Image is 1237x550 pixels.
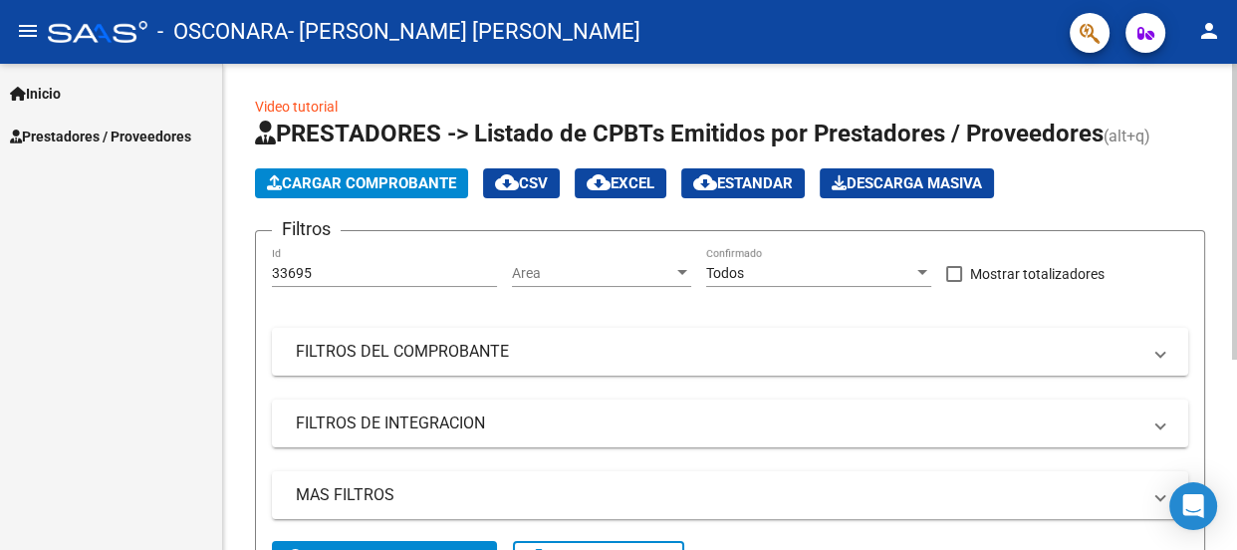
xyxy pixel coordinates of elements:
[1104,127,1150,145] span: (alt+q)
[272,471,1188,519] mat-expansion-panel-header: MAS FILTROS
[832,174,982,192] span: Descarga Masiva
[272,215,341,243] h3: Filtros
[693,174,793,192] span: Estandar
[706,265,744,281] span: Todos
[483,168,560,198] button: CSV
[157,10,288,54] span: - OSCONARA
[255,99,338,115] a: Video tutorial
[10,126,191,147] span: Prestadores / Proveedores
[267,174,456,192] span: Cargar Comprobante
[272,328,1188,376] mat-expansion-panel-header: FILTROS DEL COMPROBANTE
[1169,482,1217,530] div: Open Intercom Messenger
[512,265,673,282] span: Area
[296,341,1140,363] mat-panel-title: FILTROS DEL COMPROBANTE
[587,174,654,192] span: EXCEL
[288,10,640,54] span: - [PERSON_NAME] [PERSON_NAME]
[296,484,1140,506] mat-panel-title: MAS FILTROS
[272,400,1188,447] mat-expansion-panel-header: FILTROS DE INTEGRACION
[820,168,994,198] app-download-masive: Descarga masiva de comprobantes (adjuntos)
[296,412,1140,434] mat-panel-title: FILTROS DE INTEGRACION
[255,168,468,198] button: Cargar Comprobante
[1197,19,1221,43] mat-icon: person
[693,170,717,194] mat-icon: cloud_download
[820,168,994,198] button: Descarga Masiva
[587,170,611,194] mat-icon: cloud_download
[681,168,805,198] button: Estandar
[495,170,519,194] mat-icon: cloud_download
[255,120,1104,147] span: PRESTADORES -> Listado de CPBTs Emitidos por Prestadores / Proveedores
[970,262,1105,286] span: Mostrar totalizadores
[10,83,61,105] span: Inicio
[495,174,548,192] span: CSV
[16,19,40,43] mat-icon: menu
[575,168,666,198] button: EXCEL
